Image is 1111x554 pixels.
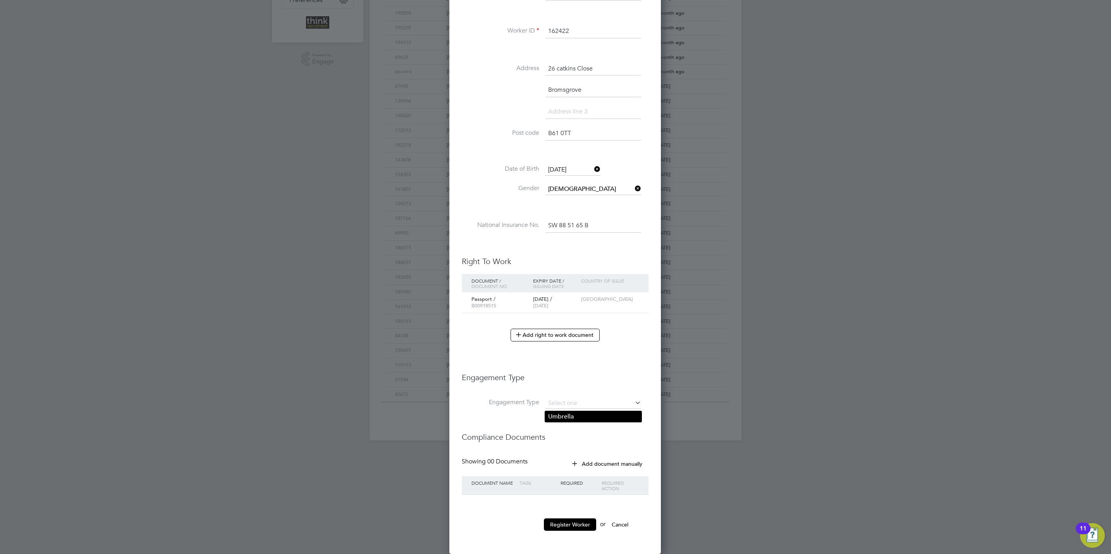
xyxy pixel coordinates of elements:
div: Document Name [470,476,518,489]
div: Tags [518,476,559,489]
button: Add document manually [567,458,648,470]
div: [GEOGRAPHIC_DATA] [579,292,627,307]
label: Engagement Type [462,398,539,406]
button: Register Worker [544,518,596,531]
div: Required [559,476,600,489]
div: Required Action [600,476,641,495]
input: Address line 1 [545,62,641,76]
span: B00918515 [471,302,496,309]
input: Select one [545,398,641,409]
button: Cancel [605,518,635,531]
h3: Engagement Type [462,365,648,382]
li: Umbrella [545,411,641,422]
input: Select one [545,164,600,176]
span: Issuing Date [533,283,564,289]
div: Expiry Date / [531,274,579,293]
label: Post code [462,129,539,137]
li: or [462,518,648,539]
button: Add right to work document [511,329,600,341]
div: Showing [462,458,529,466]
h3: Compliance Documents [462,424,648,442]
label: Date of Birth [462,165,539,173]
span: [DATE] [533,302,549,309]
label: National Insurance No. [462,221,539,229]
h3: Right To Work [462,256,648,266]
div: Passport / [470,292,531,313]
span: Document no. [471,283,508,289]
div: Document / [470,274,531,293]
input: Select one [545,184,641,195]
label: Address [462,64,539,72]
span: 00 Documents [487,458,528,465]
label: Worker ID [462,27,539,35]
div: Country of issue [579,274,641,287]
button: Open Resource Center, 11 new notifications [1080,523,1105,548]
div: 11 [1080,528,1087,539]
input: Address line 3 [545,105,641,119]
div: [DATE] / [531,292,579,313]
input: Address line 2 [545,83,641,97]
label: Gender [462,184,539,192]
